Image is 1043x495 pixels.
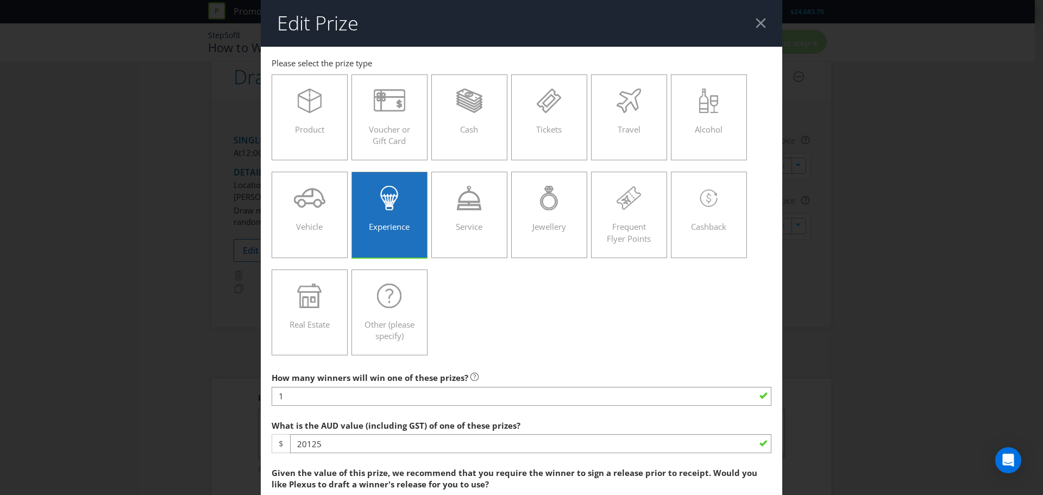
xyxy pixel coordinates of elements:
[369,221,410,232] span: Experience
[691,221,726,232] span: Cashback
[295,124,324,135] span: Product
[290,319,330,330] span: Real Estate
[365,319,414,341] span: Other (please specify)
[618,124,640,135] span: Travel
[272,434,290,453] span: $
[272,467,757,490] span: Given the value of this prize, we recommend that you require the winner to sign a release prior t...
[272,58,372,68] span: Please select the prize type
[695,124,722,135] span: Alcohol
[290,434,771,453] input: e.g. 100
[460,124,478,135] span: Cash
[296,221,323,232] span: Vehicle
[277,12,359,34] h2: Edit Prize
[532,221,566,232] span: Jewellery
[272,372,468,383] span: How many winners will win one of these prizes?
[607,221,651,243] span: Frequent Flyer Points
[369,124,410,146] span: Voucher or Gift Card
[456,221,482,232] span: Service
[272,387,771,406] input: e.g. 5
[995,447,1021,473] div: Open Intercom Messenger
[272,420,520,431] span: What is the AUD value (including GST) of one of these prizes?
[536,124,562,135] span: Tickets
